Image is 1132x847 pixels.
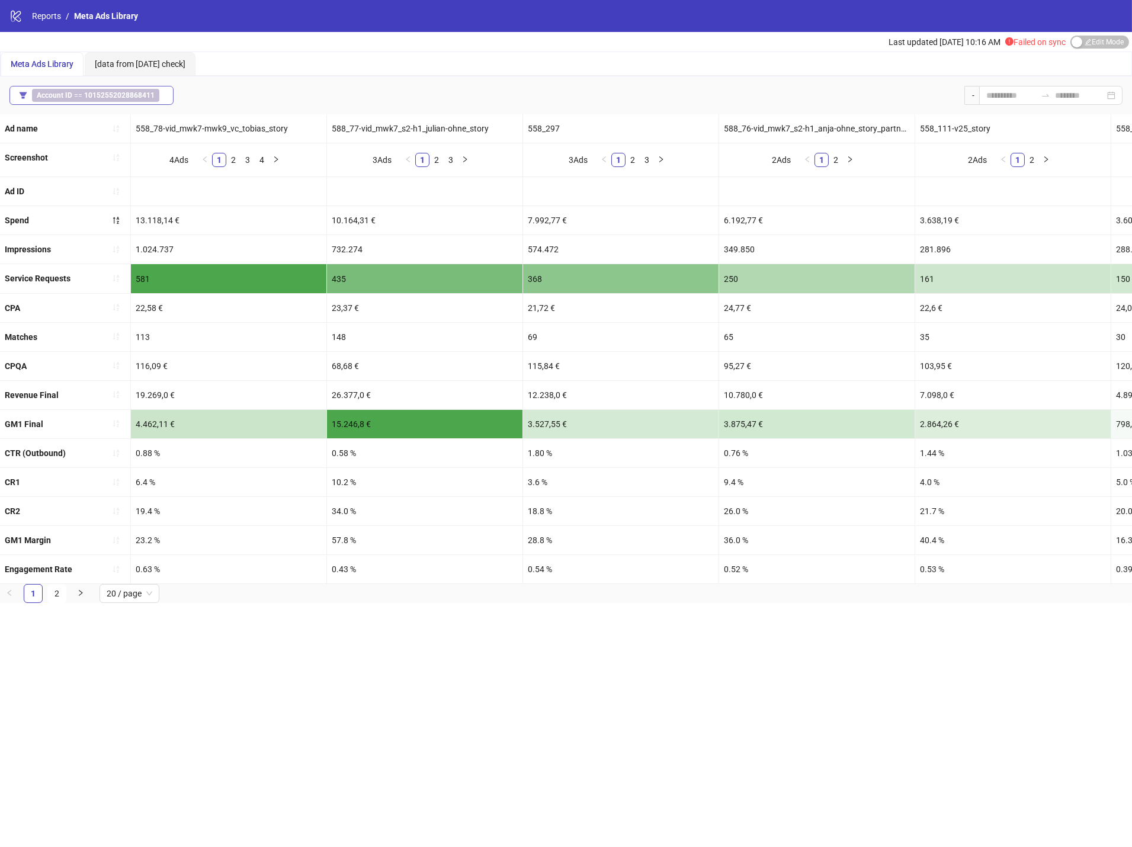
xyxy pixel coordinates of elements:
[915,294,1111,322] div: 22,6 €
[719,114,915,143] div: 588_76-vid_mwk7_s2-h1_anja-ohne_story_partnership
[327,439,522,467] div: 0.58 %
[5,390,59,400] b: Revenue Final
[112,390,120,399] span: sort-ascending
[1025,153,1039,167] li: 2
[131,323,326,351] div: 113
[30,9,63,23] a: Reports
[523,497,719,525] div: 18.8 %
[719,352,915,380] div: 95,27 €
[915,439,1111,467] div: 1.44 %
[915,497,1111,525] div: 21.7 %
[327,526,522,554] div: 57.8 %
[241,153,254,166] a: 3
[597,153,611,167] li: Previous Page
[719,439,915,467] div: 0.76 %
[597,153,611,167] button: left
[964,86,979,105] div: -
[800,153,814,167] li: Previous Page
[5,216,29,225] b: Spend
[523,439,719,467] div: 1.80 %
[523,294,719,322] div: 21,72 €
[1000,156,1007,163] span: left
[915,235,1111,264] div: 281.896
[429,153,444,167] li: 2
[915,468,1111,496] div: 4.0 %
[5,153,48,162] b: Screenshot
[915,352,1111,380] div: 103,95 €
[1005,37,1066,47] span: Failed on sync
[843,153,857,167] li: Next Page
[611,153,626,167] li: 1
[112,419,120,428] span: sort-ascending
[915,206,1111,235] div: 3.638,19 €
[401,153,415,167] li: Previous Page
[915,381,1111,409] div: 7.098,0 €
[626,153,640,167] li: 2
[915,323,1111,351] div: 35
[327,323,522,351] div: 148
[198,153,212,167] li: Previous Page
[640,153,654,167] li: 3
[131,114,326,143] div: 558_78-vid_mwk7-mwk9_vc_tobias_story
[24,584,43,603] li: 1
[112,332,120,341] span: sort-ascending
[6,589,13,596] span: left
[71,584,90,603] li: Next Page
[32,89,159,102] span: ==
[416,153,429,166] a: 1
[843,153,857,167] button: right
[569,155,588,165] span: 3 Ads
[48,585,66,602] a: 2
[112,245,120,254] span: sort-ascending
[327,410,522,438] div: 15.246,8 €
[626,153,639,166] a: 2
[5,303,20,313] b: CPA
[112,187,120,195] span: sort-ascending
[131,497,326,525] div: 19.4 %
[658,156,665,163] span: right
[5,477,20,487] b: CR1
[430,153,443,166] a: 2
[269,153,283,167] button: right
[1041,91,1050,100] span: swap-right
[5,245,51,254] b: Impressions
[5,361,27,371] b: CPQA
[968,155,987,165] span: 2 Ads
[131,294,326,322] div: 22,58 €
[327,294,522,322] div: 23,37 €
[5,332,37,342] b: Matches
[523,114,719,143] div: 558_297
[523,526,719,554] div: 28.8 %
[95,59,185,69] span: [data from [DATE] check]
[112,124,120,133] span: sort-ascending
[112,449,120,457] span: sort-ascending
[523,352,719,380] div: 115,84 €
[523,235,719,264] div: 574.472
[804,156,811,163] span: left
[405,156,412,163] span: left
[112,478,120,486] span: sort-ascending
[37,91,72,100] b: Account ID
[112,216,120,224] span: sort-descending
[772,155,791,165] span: 2 Ads
[5,274,70,283] b: Service Requests
[889,37,1000,47] span: Last updated [DATE] 10:16 AM
[198,153,212,167] button: left
[131,526,326,554] div: 23.2 %
[415,153,429,167] li: 1
[719,468,915,496] div: 9.4 %
[1025,153,1038,166] a: 2
[915,410,1111,438] div: 2.864,26 €
[1041,91,1050,100] span: to
[915,555,1111,583] div: 0.53 %
[523,468,719,496] div: 3.6 %
[212,153,226,167] li: 1
[1039,153,1053,167] li: Next Page
[169,155,188,165] span: 4 Ads
[523,323,719,351] div: 69
[131,206,326,235] div: 13.118,14 €
[846,156,854,163] span: right
[915,114,1111,143] div: 558_111-v25_story
[640,153,653,166] a: 3
[996,153,1011,167] button: left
